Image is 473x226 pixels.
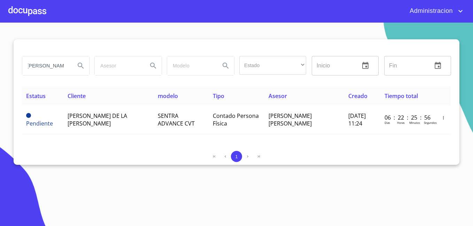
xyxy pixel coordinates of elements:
[213,92,224,100] span: Tipo
[348,92,367,100] span: Creado
[235,154,238,159] span: 1
[404,6,465,17] button: account of current user
[26,113,31,118] span: Pendiente
[424,121,437,124] p: Segundos
[269,92,287,100] span: Asesor
[68,92,86,100] span: Cliente
[404,6,456,17] span: Administracion
[145,57,162,74] button: Search
[26,92,46,100] span: Estatus
[385,114,432,121] p: 06 : 22 : 25 : 56
[385,92,418,100] span: Tiempo total
[409,121,420,124] p: Minutos
[68,112,127,127] span: [PERSON_NAME] DE LA [PERSON_NAME]
[95,56,142,75] input: search
[269,112,312,127] span: [PERSON_NAME] [PERSON_NAME]
[158,92,178,100] span: modelo
[167,56,215,75] input: search
[217,57,234,74] button: Search
[239,56,306,75] div: ​
[231,151,242,162] button: 1
[158,112,195,127] span: SENTRA ADVANCE CVT
[22,56,70,75] input: search
[26,120,53,127] span: Pendiente
[397,121,405,124] p: Horas
[348,112,366,127] span: [DATE] 11:24
[385,121,390,124] p: Dias
[213,112,259,127] span: Contado Persona Física
[72,57,89,74] button: Search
